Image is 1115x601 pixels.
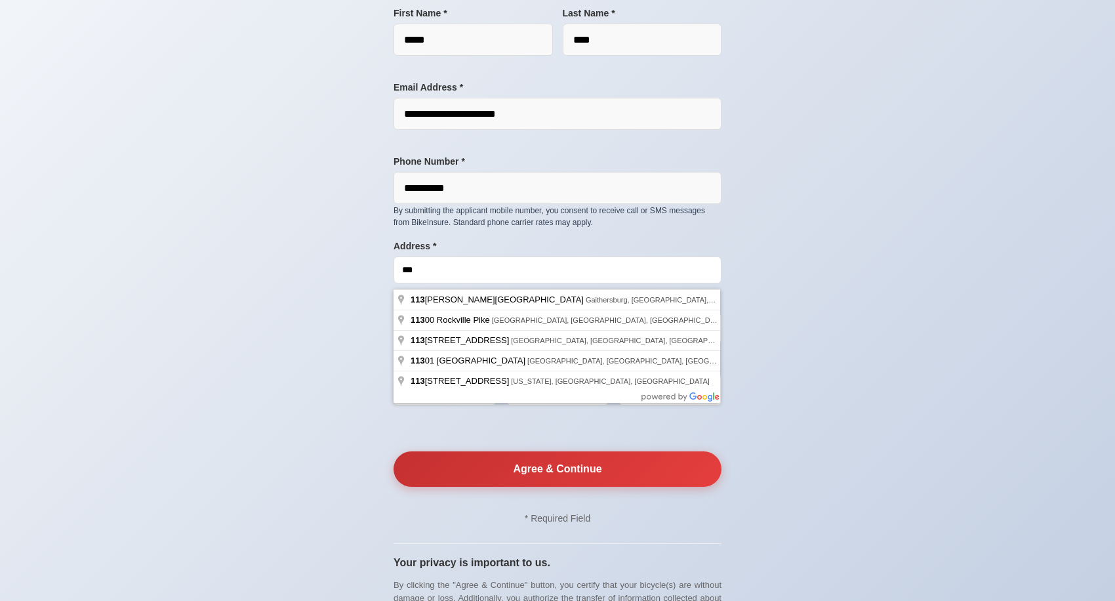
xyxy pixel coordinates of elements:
span: [STREET_ADDRESS] [411,335,511,345]
span: [GEOGRAPHIC_DATA], [GEOGRAPHIC_DATA], [GEOGRAPHIC_DATA] [492,316,725,324]
span: 113 [411,335,425,345]
span: 113 [411,356,425,365]
span: [US_STATE], [GEOGRAPHIC_DATA], [GEOGRAPHIC_DATA] [511,377,710,385]
label: First Name * [394,8,553,18]
label: Last Name * [563,8,722,18]
span: [GEOGRAPHIC_DATA], [GEOGRAPHIC_DATA], [GEOGRAPHIC_DATA] [527,357,761,365]
h3: Your privacy is important to us. [394,557,721,569]
span: 00 Rockville Pike [411,315,492,325]
span: By submitting the applicant mobile number, you consent to receive call or SMS messages from BikeI... [394,206,705,227]
span: [PERSON_NAME][GEOGRAPHIC_DATA] [411,295,586,304]
span: * Required Field [525,513,590,524]
span: 113 [411,376,425,386]
span: 113 [411,295,425,304]
span: Gaithersburg, [GEOGRAPHIC_DATA], [GEOGRAPHIC_DATA] [586,296,786,304]
span: 01 [GEOGRAPHIC_DATA] [411,356,527,365]
button: Agree & Continue [394,451,721,487]
label: Phone Number * [394,156,721,167]
label: Address * [394,241,721,251]
span: [STREET_ADDRESS] [411,376,511,386]
span: [GEOGRAPHIC_DATA], [GEOGRAPHIC_DATA], [GEOGRAPHIC_DATA] [511,337,744,344]
label: Email Address * [394,82,721,93]
span: 113 [411,315,425,325]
